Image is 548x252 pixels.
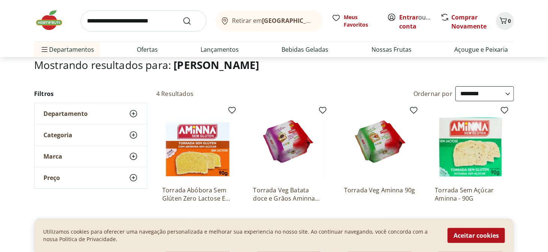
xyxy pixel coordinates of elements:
button: Aceitar cookies [448,228,505,243]
h2: Filtros [34,86,147,101]
img: Torrada Abóbora Sem Glúten Zero Lactose E Zero Açúcar Aminna Caixa 90G [162,109,234,180]
span: Retirar em [232,17,315,24]
label: Ordernar por [413,90,452,98]
button: Preço [34,167,147,188]
span: 0 [508,17,511,24]
img: Torrada Sem Açúcar Aminna - 90G [435,109,506,180]
h2: 4 Resultados [156,90,193,98]
input: search [81,10,207,31]
img: Torrada Veg Batata doce e Grãos Aminna 90g [253,109,324,180]
a: Entrar [399,13,418,21]
span: [PERSON_NAME] [174,58,259,72]
a: Ofertas [137,45,158,54]
a: Bebidas Geladas [282,45,329,54]
span: Departamentos [40,40,94,58]
a: Açougue e Peixaria [454,45,508,54]
span: Departamento [43,110,88,117]
a: Meus Favoritos [332,13,378,28]
span: Marca [43,153,62,160]
button: Carrinho [496,12,514,30]
a: Lançamentos [201,45,239,54]
span: Categoria [43,131,72,139]
a: Torrada Veg Batata doce e Grãos Aminna 90g [253,186,324,202]
button: Submit Search [183,16,201,25]
a: Comprar Novamente [451,13,487,30]
p: Utilizamos cookies para oferecer uma navegação personalizada e melhorar sua experiencia no nosso ... [43,228,439,243]
span: ou [399,13,433,31]
button: Categoria [34,124,147,145]
span: Meus Favoritos [344,13,378,28]
h1: Mostrando resultados para: [34,59,514,71]
span: Preço [43,174,60,181]
button: Retirar em[GEOGRAPHIC_DATA]/[GEOGRAPHIC_DATA] [216,10,323,31]
button: Menu [40,40,49,58]
button: Departamento [34,103,147,124]
button: Marca [34,146,147,167]
a: Torrada Sem Açúcar Aminna - 90G [435,186,506,202]
img: Torrada Veg Aminna 90g [344,109,415,180]
img: Hortifruti [34,9,72,31]
a: Nossas Frutas [371,45,412,54]
b: [GEOGRAPHIC_DATA]/[GEOGRAPHIC_DATA] [262,16,389,25]
a: Torrada Abóbora Sem Glúten Zero Lactose E Zero Açúcar Aminna Caixa 90G [162,186,234,202]
a: Criar conta [399,13,440,30]
a: Torrada Veg Aminna 90g [344,186,415,202]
